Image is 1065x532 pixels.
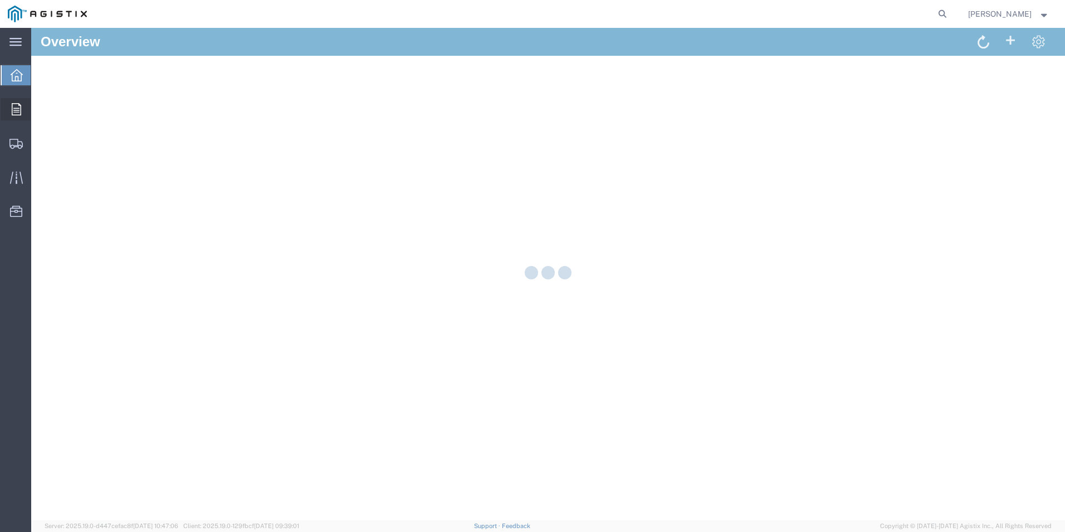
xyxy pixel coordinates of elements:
span: Copyright © [DATE]-[DATE] Agistix Inc., All Rights Reserved [880,521,1052,531]
h1: Overview [9,7,69,21]
button: Refresh dashboard [942,3,963,27]
button: [PERSON_NAME] [968,7,1050,21]
a: Support [474,523,502,529]
span: Server: 2025.19.0-d447cefac8f [45,523,178,529]
button: Add module [968,3,990,27]
img: logo [8,6,87,22]
span: TIMOTHY SANDOVAL [968,8,1032,20]
span: Client: 2025.19.0-129fbcf [183,523,299,529]
button: Manage dashboard [996,3,1019,27]
span: [DATE] 10:47:06 [133,523,178,529]
span: [DATE] 09:39:01 [254,523,299,529]
a: Feedback [502,523,530,529]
